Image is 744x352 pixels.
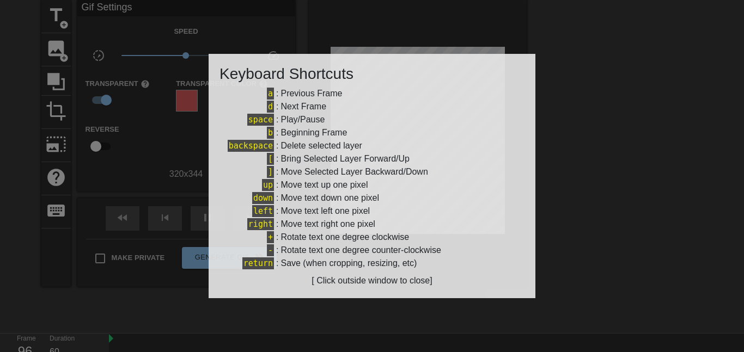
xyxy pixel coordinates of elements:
div: : [219,231,525,244]
div: Save (when cropping, resizing, etc) [280,257,417,270]
span: left [252,205,274,217]
div: Move Selected Layer Backward/Down [280,165,428,178]
div: : [219,257,525,270]
span: [ [267,153,274,165]
div: : [219,165,525,178]
span: return [242,257,274,269]
div: Beginning Frame [280,126,347,139]
div: : [219,244,525,257]
div: Delete selected layer [280,139,362,152]
span: space [247,114,274,126]
span: - [267,244,274,256]
div: Move text down one pixel [280,192,379,205]
span: d [267,101,274,113]
span: up [262,179,274,191]
div: Rotate text one degree clockwise [280,231,409,244]
div: : [219,87,525,100]
div: : [219,192,525,205]
div: : [219,100,525,113]
span: + [267,231,274,243]
div: : [219,113,525,126]
h3: Keyboard Shortcuts [219,65,525,83]
div: [ Click outside window to close] [219,274,525,287]
div: Move text right one pixel [280,218,375,231]
span: backspace [228,140,274,152]
div: Move text up one pixel [280,178,368,192]
div: : [219,126,525,139]
div: : [219,218,525,231]
div: Next Frame [280,100,326,113]
span: b [267,127,274,139]
div: Move text left one pixel [280,205,370,218]
div: : [219,139,525,152]
div: Play/Pause [280,113,325,126]
span: ] [267,166,274,178]
span: down [252,192,274,204]
div: : [219,152,525,165]
div: Rotate text one degree counter-clockwise [280,244,441,257]
span: a [267,88,274,100]
div: : [219,205,525,218]
div: : [219,178,525,192]
span: right [247,218,274,230]
div: Previous Frame [280,87,342,100]
div: Bring Selected Layer Forward/Up [280,152,410,165]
